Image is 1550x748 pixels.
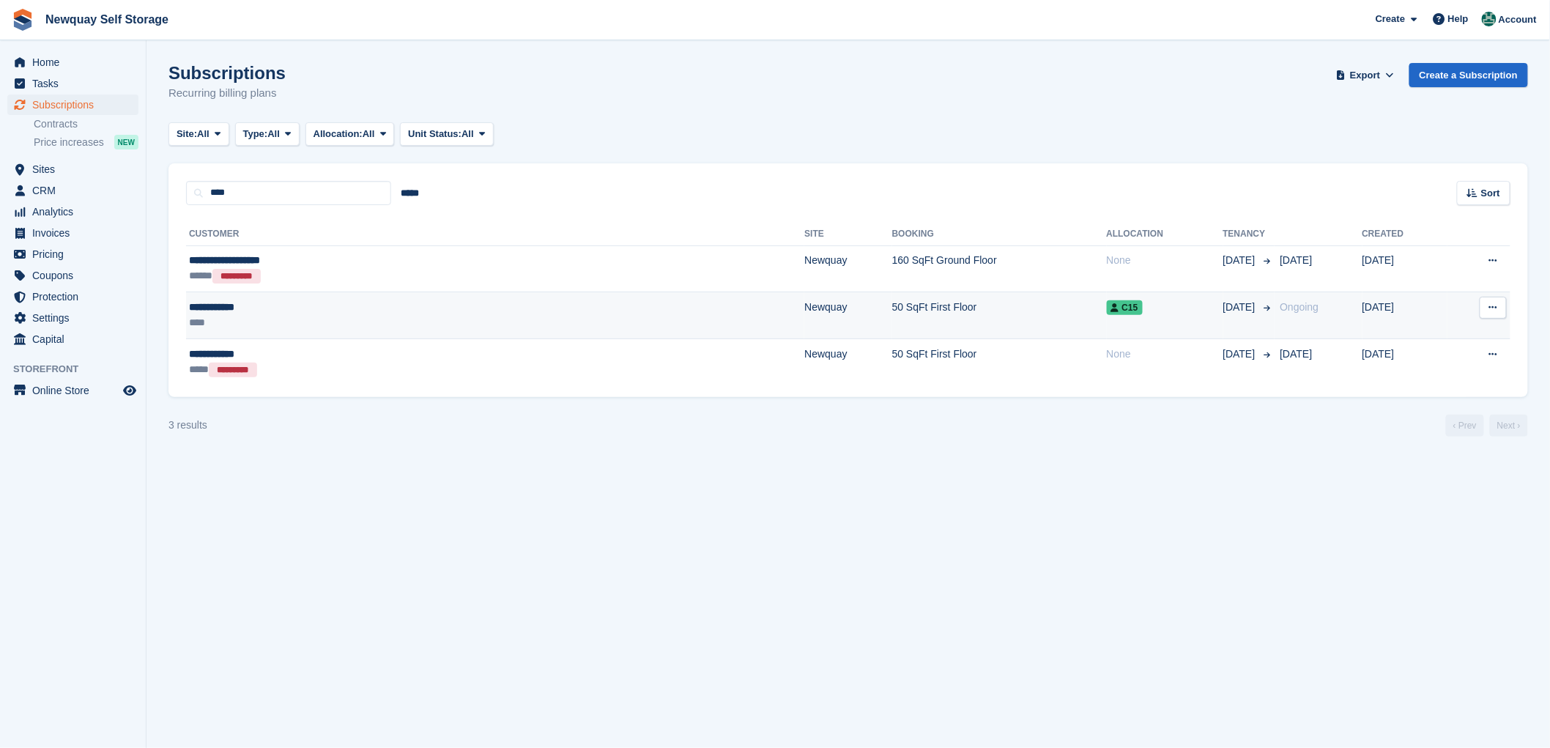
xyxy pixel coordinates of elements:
[1107,300,1143,315] span: C15
[32,201,120,222] span: Analytics
[461,127,474,141] span: All
[1223,300,1258,315] span: [DATE]
[314,127,363,141] span: Allocation:
[40,7,174,32] a: Newquay Self Storage
[32,286,120,307] span: Protection
[114,135,138,149] div: NEW
[168,85,286,102] p: Recurring billing plans
[804,339,891,385] td: Newquay
[32,180,120,201] span: CRM
[7,265,138,286] a: menu
[32,244,120,264] span: Pricing
[1107,223,1223,246] th: Allocation
[7,73,138,94] a: menu
[1107,253,1223,268] div: None
[186,223,804,246] th: Customer
[13,362,146,377] span: Storefront
[7,329,138,349] a: menu
[121,382,138,399] a: Preview store
[7,286,138,307] a: menu
[34,136,104,149] span: Price increases
[1107,347,1223,362] div: None
[892,245,1107,292] td: 160 SqFt Ground Floor
[34,117,138,131] a: Contracts
[32,223,120,243] span: Invoices
[177,127,197,141] span: Site:
[7,380,138,401] a: menu
[168,122,229,147] button: Site: All
[7,95,138,115] a: menu
[1223,253,1258,268] span: [DATE]
[32,52,120,73] span: Home
[32,329,120,349] span: Capital
[34,134,138,150] a: Price increases NEW
[363,127,375,141] span: All
[7,159,138,179] a: menu
[235,122,300,147] button: Type: All
[7,244,138,264] a: menu
[1362,245,1448,292] td: [DATE]
[1482,12,1497,26] img: JON
[32,159,120,179] span: Sites
[32,308,120,328] span: Settings
[1362,339,1448,385] td: [DATE]
[305,122,395,147] button: Allocation: All
[1443,415,1531,437] nav: Page
[1481,186,1500,201] span: Sort
[1446,415,1484,437] a: Previous
[32,73,120,94] span: Tasks
[892,292,1107,339] td: 50 SqFt First Floor
[892,223,1107,246] th: Booking
[1499,12,1537,27] span: Account
[32,265,120,286] span: Coupons
[7,52,138,73] a: menu
[804,292,891,339] td: Newquay
[408,127,461,141] span: Unit Status:
[7,201,138,222] a: menu
[168,63,286,83] h1: Subscriptions
[1280,348,1313,360] span: [DATE]
[1448,12,1469,26] span: Help
[1409,63,1528,87] a: Create a Subscription
[32,95,120,115] span: Subscriptions
[1223,347,1258,362] span: [DATE]
[267,127,280,141] span: All
[197,127,209,141] span: All
[12,9,34,31] img: stora-icon-8386f47178a22dfd0bd8f6a31ec36ba5ce8667c1dd55bd0f319d3a0aa187defe.svg
[804,245,891,292] td: Newquay
[1376,12,1405,26] span: Create
[400,122,493,147] button: Unit Status: All
[168,418,207,433] div: 3 results
[804,223,891,246] th: Site
[1223,223,1275,246] th: Tenancy
[1490,415,1528,437] a: Next
[243,127,268,141] span: Type:
[1333,63,1398,87] button: Export
[1280,254,1313,266] span: [DATE]
[7,308,138,328] a: menu
[32,380,120,401] span: Online Store
[7,180,138,201] a: menu
[1350,68,1380,83] span: Export
[7,223,138,243] a: menu
[1280,301,1319,313] span: Ongoing
[1362,292,1448,339] td: [DATE]
[892,339,1107,385] td: 50 SqFt First Floor
[1362,223,1448,246] th: Created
